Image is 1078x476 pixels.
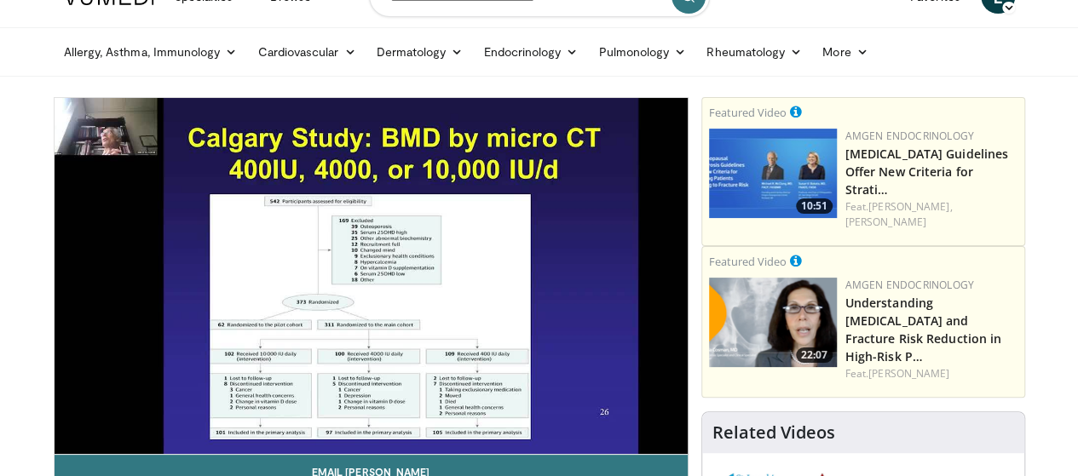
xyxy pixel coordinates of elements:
[696,35,812,69] a: Rheumatology
[709,129,837,218] a: 10:51
[54,35,248,69] a: Allergy, Asthma, Immunology
[845,295,1002,364] a: Understanding [MEDICAL_DATA] and Fracture Risk Reduction in High-Risk P…
[845,215,926,229] a: [PERSON_NAME]
[709,105,787,120] small: Featured Video
[845,366,1017,381] div: Feat.
[796,198,833,214] span: 10:51
[588,35,696,69] a: Pulmonology
[845,129,974,143] a: Amgen Endocrinology
[845,199,1017,230] div: Feat.
[868,199,952,214] a: [PERSON_NAME],
[796,347,833,363] span: 22:07
[709,254,787,269] small: Featured Video
[812,35,878,69] a: More
[55,98,688,455] video-js: Video Player
[709,278,837,367] img: c9a25db3-4db0-49e1-a46f-17b5c91d58a1.png.150x105_q85_crop-smart_upscale.png
[247,35,366,69] a: Cardiovascular
[709,278,837,367] a: 22:07
[845,278,974,292] a: Amgen Endocrinology
[366,35,474,69] a: Dermatology
[845,146,1009,198] a: [MEDICAL_DATA] Guidelines Offer New Criteria for Strati…
[473,35,588,69] a: Endocrinology
[712,422,835,443] h4: Related Videos
[709,129,837,218] img: 7b525459-078d-43af-84f9-5c25155c8fbb.png.150x105_q85_crop-smart_upscale.jpg
[868,366,949,381] a: [PERSON_NAME]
